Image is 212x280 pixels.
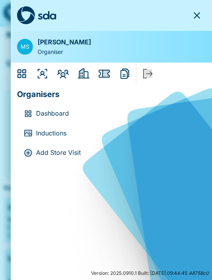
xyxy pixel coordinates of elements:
[11,267,212,280] div: Version: 2025.0910.1 Built: [DATE] 09:44:45
[115,64,134,83] button: Reports
[38,37,91,48] p: [PERSON_NAME]
[17,104,206,124] div: DashboardDashboard
[12,64,31,83] button: Dashboard
[33,64,52,83] button: Organisers
[17,85,206,101] p: Organisers
[17,6,56,25] img: sda-logo-full-dark.svg
[17,124,206,143] div: InductionsInductions
[17,143,206,163] div: Add Store VisitAdd Store Visit
[36,128,199,139] p: Inductions
[189,270,209,276] i: 48758c0
[23,148,36,158] div: Add Store Visit
[53,64,73,83] button: Members
[74,64,93,83] button: Employers
[17,39,33,55] button: Open settings
[23,128,36,138] div: Inductions
[38,48,91,56] p: Organiser
[17,39,33,55] a: MS
[36,109,199,119] p: Dashboard
[23,109,36,118] div: Dashboard
[36,148,199,158] p: Add Store Visit
[138,64,157,83] button: Sign Out
[95,64,114,83] button: Issues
